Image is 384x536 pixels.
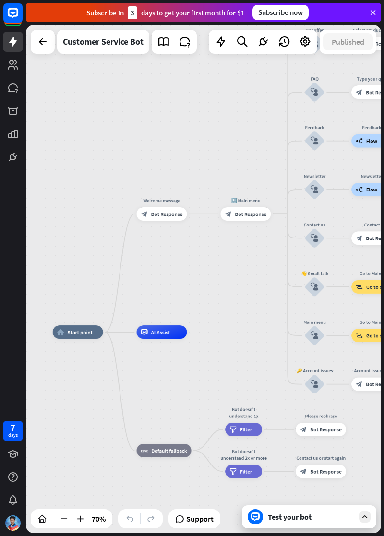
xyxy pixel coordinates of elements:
[323,33,373,50] button: Published
[235,211,266,217] span: Bot Response
[291,413,351,419] div: Please rephrase
[356,381,362,388] i: block_bot_response
[311,88,319,96] i: block_user_input
[132,197,192,204] div: Welcome message
[294,270,335,277] div: 👋 Small talk
[294,368,335,374] div: 🔑 Account issues
[225,211,231,217] i: block_bot_response
[8,4,36,33] button: Open LiveChat chat widget
[240,426,252,433] span: Filter
[294,173,335,179] div: Newsletter
[366,186,377,193] span: Flow
[311,234,319,242] i: block_user_input
[151,211,183,217] span: Bot Response
[57,329,64,335] i: home_2
[86,6,245,19] div: Subscribe in days to get your first month for $1
[229,426,237,433] i: filter
[294,27,335,34] div: Our offer
[311,39,319,48] i: block_user_input
[356,235,362,241] i: block_bot_response
[300,426,307,433] i: block_bot_response
[311,137,319,145] i: block_user_input
[151,329,170,335] span: AI Assist
[229,468,237,475] i: filter
[220,406,267,419] div: Bot doesn't understand 1x
[356,332,363,339] i: block_goto
[310,426,342,433] span: Bot Response
[356,138,363,144] i: builder_tree
[89,511,108,526] div: 70%
[216,197,276,204] div: 🔙 Main menu
[11,423,15,432] div: 7
[294,319,335,325] div: Main menu
[128,6,137,19] div: 3
[311,380,319,388] i: block_user_input
[356,284,363,290] i: block_goto
[294,221,335,228] div: Contact us
[311,283,319,291] i: block_user_input
[356,89,362,95] i: block_bot_response
[294,75,335,82] div: FAQ
[141,447,148,454] i: block_fallback
[268,512,354,522] div: Test your bot
[220,448,267,461] div: Bot doesn't understand 2x or more
[366,138,377,144] span: Flow
[186,511,214,526] span: Support
[67,329,92,335] span: Start point
[141,211,148,217] i: block_bot_response
[291,454,351,461] div: Contact us or start again
[311,186,319,194] i: block_user_input
[356,186,363,193] i: builder_tree
[310,468,342,475] span: Bot Response
[151,447,187,454] span: Default fallback
[252,5,309,20] div: Subscribe now
[311,332,319,340] i: block_user_input
[240,468,252,475] span: Filter
[294,124,335,131] div: Feedback
[8,432,18,439] div: days
[3,421,23,441] a: 7 days
[63,30,144,54] div: Customer Service Bot
[300,468,307,475] i: block_bot_response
